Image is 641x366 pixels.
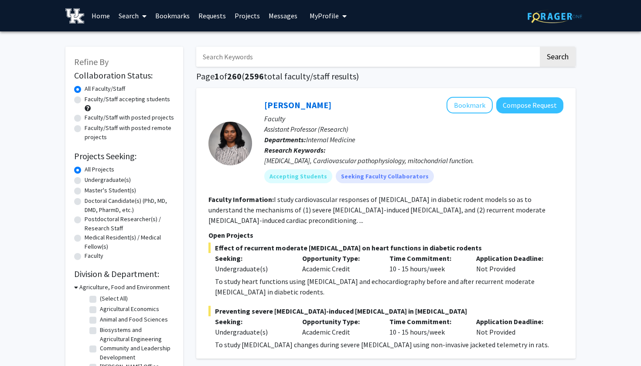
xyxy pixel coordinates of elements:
[85,186,136,195] label: Master's Student(s)
[65,8,84,24] img: University of Kentucky Logo
[306,135,355,144] span: Internal Medicine
[302,316,376,327] p: Opportunity Type:
[227,71,242,82] span: 260
[389,316,464,327] p: Time Commitment:
[208,306,563,316] span: Preventing severe [MEDICAL_DATA]-induced [MEDICAL_DATA] in [MEDICAL_DATA]
[85,175,131,185] label: Undergraduate(s)
[264,155,563,166] div: [MEDICAL_DATA], Cardiovascular pathophysiology, mitochondrial function.
[383,316,470,337] div: 10 - 15 hours/week
[470,316,557,337] div: Not Provided
[264,0,302,31] a: Messages
[196,47,539,67] input: Search Keywords
[85,196,174,215] label: Doctoral Candidate(s) (PhD, MD, DMD, PharmD, etc.)
[196,71,576,82] h1: Page of ( total faculty/staff results)
[85,95,170,104] label: Faculty/Staff accepting students
[389,253,464,263] p: Time Commitment:
[528,10,582,23] img: ForagerOne Logo
[85,165,114,174] label: All Projects
[74,70,174,81] h2: Collaboration Status:
[208,195,274,204] b: Faculty Information:
[100,304,159,314] label: Agricultural Economics
[245,71,264,82] span: 2596
[74,56,109,67] span: Refine By
[470,253,557,274] div: Not Provided
[194,0,230,31] a: Requests
[302,253,376,263] p: Opportunity Type:
[230,0,264,31] a: Projects
[85,123,174,142] label: Faculty/Staff with posted remote projects
[208,243,563,253] span: Effect of recurrent moderate [MEDICAL_DATA] on heart functions in diabetic rodents
[215,276,563,297] p: To study heart functions using [MEDICAL_DATA] and echocardiography before and after recurrent mod...
[264,113,563,124] p: Faculty
[74,269,174,279] h2: Division & Department:
[85,113,174,122] label: Faculty/Staff with posted projects
[264,135,306,144] b: Departments:
[215,71,219,82] span: 1
[100,344,172,362] label: Community and Leadership Development
[74,151,174,161] h2: Projects Seeking:
[215,339,563,350] p: To study [MEDICAL_DATA] changes during severe [MEDICAL_DATA] using non-invasive jacketed telemetr...
[151,0,194,31] a: Bookmarks
[215,263,289,274] div: Undergraduate(s)
[476,253,550,263] p: Application Deadline:
[100,315,168,324] label: Animal and Food Sciences
[264,99,331,110] a: [PERSON_NAME]
[7,327,37,359] iframe: Chat
[85,233,174,251] label: Medical Resident(s) / Medical Fellow(s)
[215,327,289,337] div: Undergraduate(s)
[447,97,493,113] button: Add Sathya Velmurugan to Bookmarks
[85,215,174,233] label: Postdoctoral Researcher(s) / Research Staff
[208,195,546,225] fg-read-more: I study cardiovascular responses of [MEDICAL_DATA] in diabetic rodent models so as to understand ...
[215,253,289,263] p: Seeking:
[87,0,114,31] a: Home
[100,325,172,344] label: Biosystems and Agricultural Engineering
[296,253,383,274] div: Academic Credit
[336,169,434,183] mat-chip: Seeking Faculty Collaborators
[264,169,332,183] mat-chip: Accepting Students
[496,97,563,113] button: Compose Request to Sathya Velmurugan
[383,253,470,274] div: 10 - 15 hours/week
[264,146,326,154] b: Research Keywords:
[296,316,383,337] div: Academic Credit
[85,251,103,260] label: Faculty
[85,84,125,93] label: All Faculty/Staff
[114,0,151,31] a: Search
[215,316,289,327] p: Seeking:
[476,316,550,327] p: Application Deadline:
[264,124,563,134] p: Assistant Professor (Research)
[310,11,339,20] span: My Profile
[540,47,576,67] button: Search
[208,230,563,240] p: Open Projects
[100,294,128,303] label: (Select All)
[79,283,170,292] h3: Agriculture, Food and Environment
